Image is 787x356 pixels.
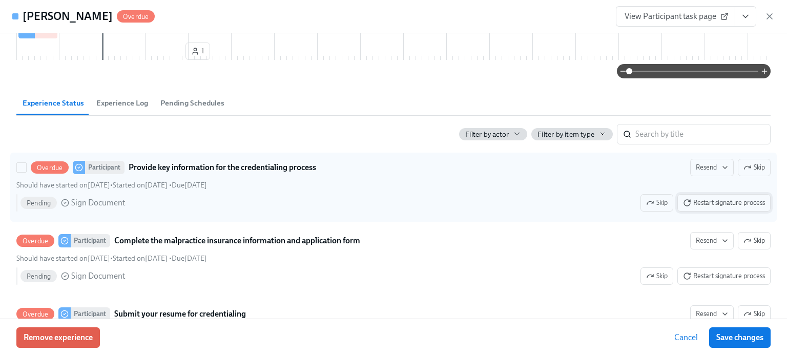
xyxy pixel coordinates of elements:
span: Sign Document [71,197,125,208]
span: Restart signature process [683,198,765,208]
button: OverdueParticipantProvide key information for the credentialing processResendSkipShould have star... [640,194,673,212]
a: View Participant task page [616,6,735,27]
span: Tuesday, September 16th 2025, 7:00 am [16,181,110,190]
span: Sign Document [71,270,125,282]
button: Cancel [667,327,705,348]
span: Pending [20,199,57,207]
span: Tuesday, September 23rd 2025, 7:00 am [172,254,207,263]
div: Participant [71,234,110,247]
button: OverdueParticipantProvide key information for the credentialing processResendShould have started ... [738,159,771,176]
span: Skip [743,236,765,246]
div: Participant [71,307,110,321]
span: Resend [696,236,728,246]
span: Filter by actor [465,130,509,139]
span: Overdue [117,13,155,20]
h4: [PERSON_NAME] [23,9,113,24]
button: OverdueParticipantProvide key information for the credentialing processSkipShould have started on... [690,159,734,176]
span: Skip [743,162,765,173]
span: Skip [646,271,668,281]
span: Save changes [716,332,763,343]
button: OverdueParticipantComplete the malpractice insurance information and application formResendSkipSh... [640,267,673,285]
span: Remove experience [24,332,93,343]
div: • • [16,180,207,190]
span: Skip [646,198,668,208]
button: OverdueParticipantProvide key information for the credentialing processResendSkipShould have star... [677,194,771,212]
button: Filter by item type [531,128,613,140]
span: Tuesday, September 23rd 2025, 7:00 am [172,181,207,190]
button: OverdueParticipantSubmit your resume for credentialingResendShould have started on[DATE]•Started ... [738,305,771,323]
span: Cancel [674,332,698,343]
button: View task page [735,6,756,27]
span: Skip [743,309,765,319]
strong: Provide key information for the credentialing process [129,161,316,174]
span: Filter by item type [537,130,594,139]
span: Resend [696,162,728,173]
span: View Participant task page [625,11,727,22]
span: Experience Log [96,97,148,109]
span: 1 [191,46,204,56]
button: OverdueParticipantComplete the malpractice insurance information and application formSkipShould h... [690,232,734,249]
button: OverdueParticipantComplete the malpractice insurance information and application formResendSkipSh... [677,267,771,285]
button: Remove experience [16,327,100,348]
button: 1 [185,43,210,60]
span: Tuesday, September 16th 2025, 7:00 am [16,254,110,263]
div: • • [16,254,207,263]
button: OverdueParticipantComplete the malpractice insurance information and application formResendShould... [738,232,771,249]
div: Participant [85,161,125,174]
span: Tuesday, September 30th 2025, 10:41 am [113,181,168,190]
strong: Submit your resume for credentialing [114,308,246,320]
button: Save changes [709,327,771,348]
strong: Complete the malpractice insurance information and application form [114,235,360,247]
span: Restart signature process [683,271,765,281]
span: Overdue [16,310,54,318]
button: OverdueParticipantSubmit your resume for credentialingSkipShould have started on[DATE]•Started on... [690,305,734,323]
input: Search by title [635,124,771,144]
span: Overdue [16,237,54,245]
span: Tuesday, September 30th 2025, 10:41 am [113,254,168,263]
button: Filter by actor [459,128,527,140]
span: Overdue [31,164,69,172]
span: Resend [696,309,728,319]
span: Pending [20,273,57,280]
span: Pending Schedules [160,97,224,109]
span: Experience Status [23,97,84,109]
